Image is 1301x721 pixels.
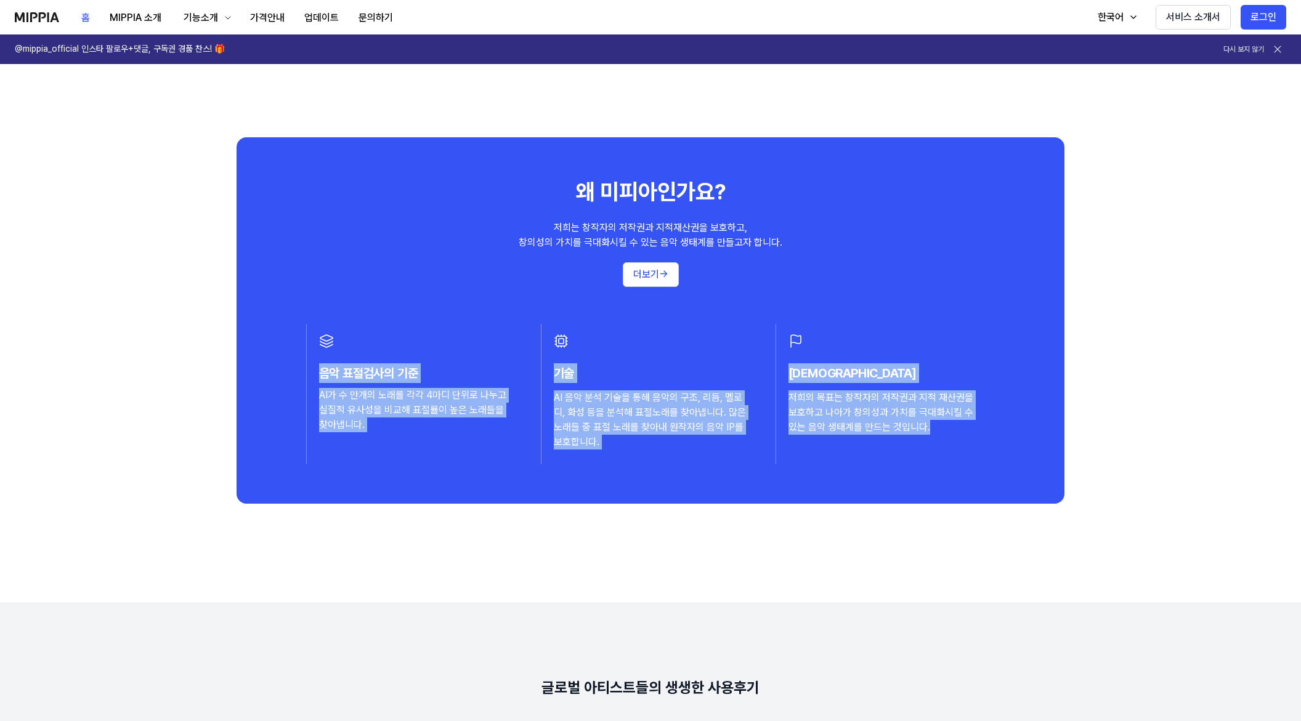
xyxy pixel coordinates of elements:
[1156,5,1231,30] button: 서비스 소개서
[294,1,349,34] a: 업데이트
[554,363,748,383] h3: 기술
[71,1,100,34] a: 홈
[15,12,59,22] img: logo
[100,6,171,30] button: MIPPIA 소개
[294,6,349,30] button: 업데이트
[319,388,514,432] div: AI가 수 만개의 노래를 각각 4마디 단위로 나누고 실질적 유사성을 비교해 표절률이 높은 노래들을 찾아냅니다.
[576,177,725,207] div: 왜 미피아인가요?
[788,390,983,435] div: 저희의 목표는 창작자의 저작권과 지적 재산권을 보호하고 나아가 창의성과 가치를 극대화시킬 수 있는 음악 생태계를 만드는 것입니다.
[240,6,294,30] button: 가격안내
[171,6,240,30] button: 기능소개
[1085,5,1146,30] button: 한국어
[541,676,760,701] div: 글로벌 아티스트들의 생생한 사용후기
[1241,5,1286,30] button: 로그인
[1095,10,1126,25] div: 한국어
[15,43,225,55] h1: @mippia_official 인스타 팔로우+댓글, 구독권 경품 찬스! 🎁
[181,10,221,25] div: 기능소개
[1223,44,1264,55] button: 다시 보지 않기
[623,262,679,287] button: 더보기→
[349,6,403,30] button: 문의하기
[71,6,100,30] button: 홈
[319,363,514,383] h3: 음악 표절검사의 기준
[788,363,983,383] h3: [DEMOGRAPHIC_DATA]
[519,220,782,250] div: 저희는 창작자의 저작권과 지적재산권을 보호하고, 창의성의 가치를 극대화시킬 수 있는 음악 생태계를 만들고자 합니다.
[554,390,748,449] div: AI 음악 분석 기술을 통해 음악의 구조, 리듬, 멜로디, 화성 등을 분석해 표절노래를 찾아냅니다. 많은 노래들 중 표절 노래를 찾아내 원작자의 음악 IP를 보호합니다.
